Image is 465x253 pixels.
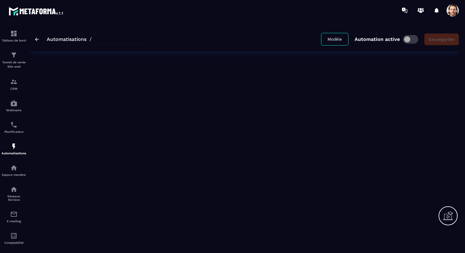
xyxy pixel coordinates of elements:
a: emailemailE-mailing [2,206,26,227]
p: E-mailing [2,219,26,223]
p: Tableau de bord [2,39,26,42]
span: / [89,36,92,42]
a: automationsautomationsWebinaire [2,95,26,117]
img: automations [10,164,18,172]
a: formationformationTableau de bord [2,25,26,47]
a: formationformationCRM [2,73,26,95]
a: automationsautomationsEspace membre [2,160,26,181]
img: social-network [10,186,18,193]
img: email [10,211,18,218]
a: social-networksocial-networkRéseaux Sociaux [2,181,26,206]
a: formationformationTunnel de vente Site web [2,47,26,73]
button: Modèle [321,33,348,45]
a: accountantaccountantComptabilité [2,227,26,249]
p: Espace membre [2,173,26,176]
img: logo [9,6,64,17]
a: schedulerschedulerPlanificateur [2,117,26,138]
img: formation [10,30,18,37]
img: arrow [35,38,39,41]
img: formation [10,51,18,59]
img: accountant [10,232,18,239]
p: Tunnel de vente Site web [2,60,26,69]
a: Automatisations [47,36,86,42]
p: Planificateur [2,130,26,133]
p: Comptabilité [2,241,26,244]
img: automations [10,143,18,150]
p: Automatisations [2,152,26,155]
p: Webinaire [2,109,26,112]
p: CRM [2,87,26,90]
img: scheduler [10,121,18,128]
p: Automation active [355,36,400,42]
img: formation [10,78,18,85]
a: automationsautomationsAutomatisations [2,138,26,160]
p: Réseaux Sociaux [2,195,26,201]
img: automations [10,100,18,107]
